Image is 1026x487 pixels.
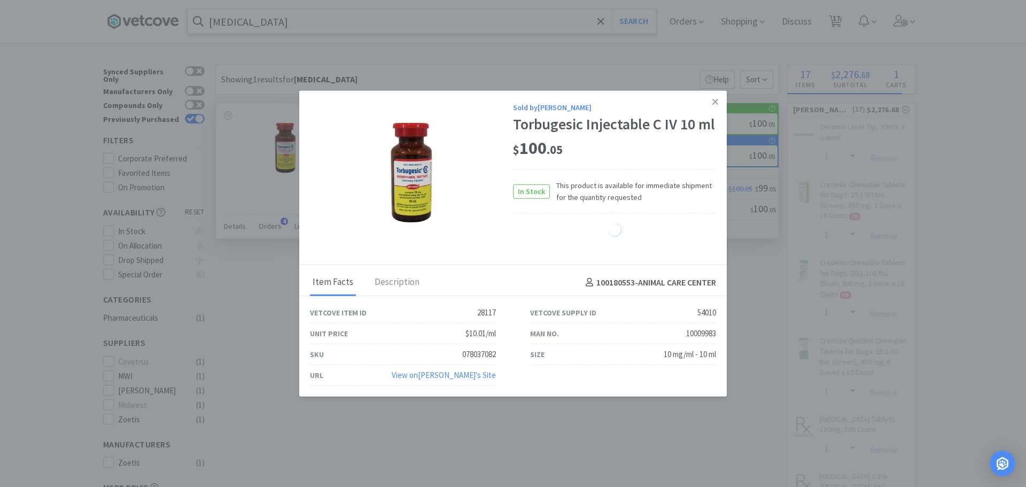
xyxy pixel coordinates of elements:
[310,307,367,319] div: Vetcove Item ID
[530,328,559,339] div: Man No.
[513,115,716,134] div: Torbugesic Injectable C IV 10 ml
[372,269,422,296] div: Description
[514,185,549,198] span: In Stock
[697,306,716,319] div: 54010
[550,180,716,204] span: This product is available for immediate shipment for the quantity requested
[530,307,596,319] div: Vetcove Supply ID
[530,349,545,360] div: Size
[342,105,481,244] img: 17ed5dc0b8e64b3b92d82c8340e26dce_54010.jpeg
[990,451,1015,476] div: Open Intercom Messenger
[664,348,716,361] div: 10 mg/ml - 10 ml
[310,369,323,381] div: URL
[310,349,324,360] div: SKU
[462,348,496,361] div: 078037082
[547,142,563,157] span: . 05
[477,306,496,319] div: 28117
[513,142,519,157] span: $
[513,137,563,159] span: 100
[392,370,496,380] a: View on[PERSON_NAME]'s Site
[310,328,348,339] div: Unit Price
[513,101,716,113] div: Sold by [PERSON_NAME]
[581,275,716,289] h4: 100180553 - ANIMAL CARE CENTER
[310,269,356,296] div: Item Facts
[465,327,496,340] div: $10.01/ml
[686,327,716,340] div: 10009983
